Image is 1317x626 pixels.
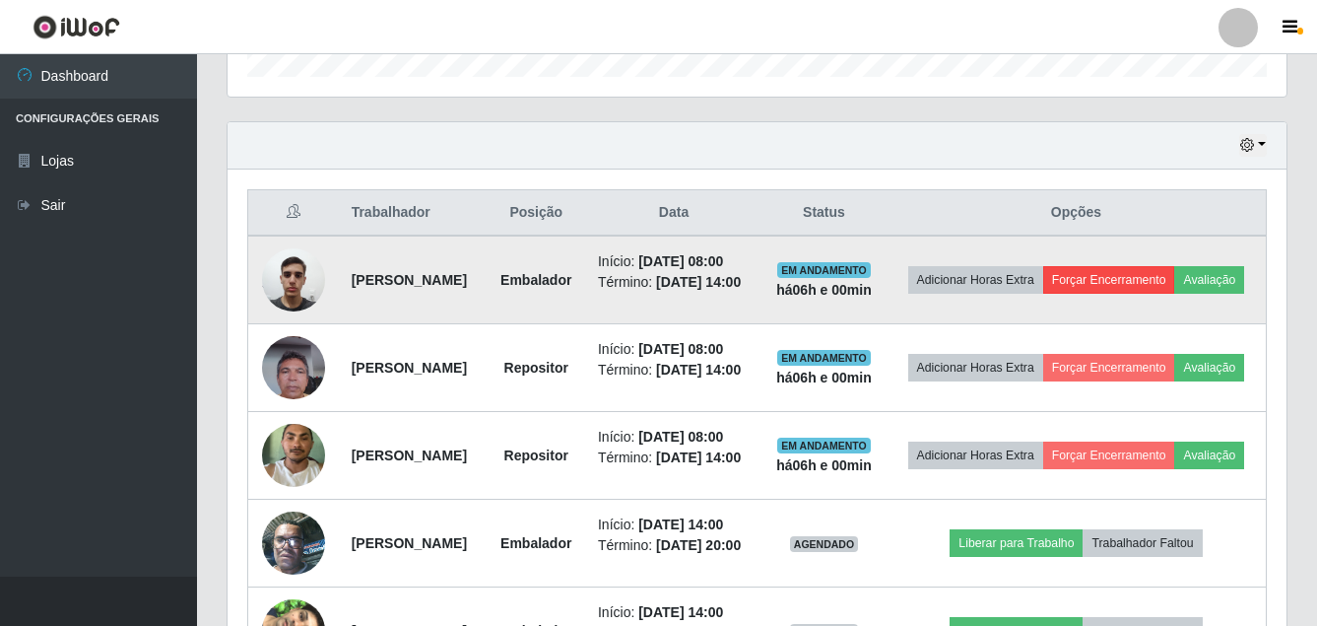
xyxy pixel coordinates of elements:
button: Avaliação [1174,442,1244,469]
strong: Embalador [500,535,571,551]
li: Término: [598,360,750,381]
button: Adicionar Horas Extra [908,442,1043,469]
button: Avaliação [1174,354,1244,382]
span: AGENDADO [790,536,859,552]
th: Trabalhador [340,190,487,237]
button: Forçar Encerramento [1043,442,1175,469]
time: [DATE] 14:00 [638,517,723,532]
strong: Repositor [504,448,568,463]
th: Opções [887,190,1267,237]
button: Adicionar Horas Extra [908,266,1043,294]
button: Liberar para Trabalho [950,529,1083,557]
img: 1721053497188.jpeg [262,325,325,409]
time: [DATE] 14:00 [638,604,723,620]
strong: [PERSON_NAME] [352,535,467,551]
strong: [PERSON_NAME] [352,448,467,463]
span: EM ANDAMENTO [777,350,871,366]
li: Término: [598,272,750,293]
li: Término: [598,535,750,556]
li: Início: [598,515,750,535]
time: [DATE] 08:00 [638,253,723,269]
time: [DATE] 20:00 [656,537,741,553]
time: [DATE] 14:00 [656,362,741,378]
span: EM ANDAMENTO [777,438,871,453]
time: [DATE] 14:00 [656,450,741,465]
img: CoreUI Logo [33,15,120,39]
strong: Embalador [500,272,571,288]
button: Forçar Encerramento [1043,266,1175,294]
li: Início: [598,251,750,272]
strong: há 06 h e 00 min [776,370,872,385]
span: EM ANDAMENTO [777,262,871,278]
button: Trabalhador Faltou [1083,529,1202,557]
img: 1715944748737.jpeg [262,501,325,585]
th: Posição [487,190,586,237]
strong: Repositor [504,360,568,376]
strong: há 06 h e 00 min [776,282,872,298]
strong: [PERSON_NAME] [352,272,467,288]
li: Início: [598,339,750,360]
strong: [PERSON_NAME] [352,360,467,376]
li: Término: [598,448,750,468]
strong: há 06 h e 00 min [776,457,872,473]
li: Início: [598,602,750,623]
time: [DATE] 08:00 [638,429,723,445]
th: Data [586,190,761,237]
button: Adicionar Horas Extra [908,354,1043,382]
img: 1699551411830.jpeg [262,238,325,321]
time: [DATE] 14:00 [656,274,741,290]
img: 1737051124467.jpeg [262,413,325,497]
th: Status [761,190,887,237]
time: [DATE] 08:00 [638,341,723,357]
button: Forçar Encerramento [1043,354,1175,382]
button: Avaliação [1174,266,1244,294]
li: Início: [598,427,750,448]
